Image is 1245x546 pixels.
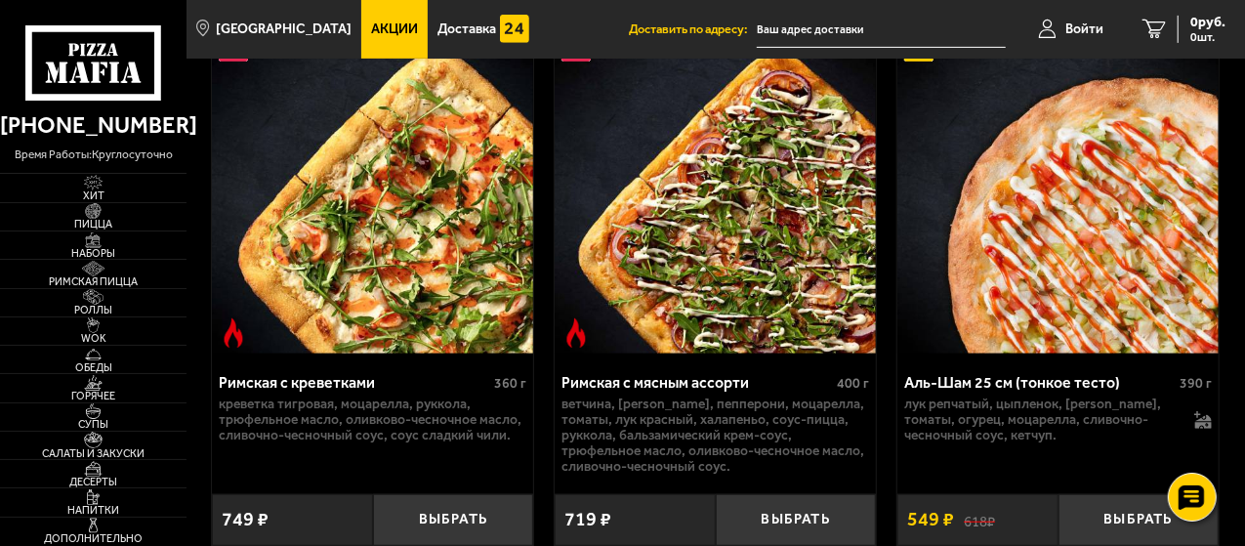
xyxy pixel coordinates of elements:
[219,397,526,443] p: креветка тигровая, моцарелла, руккола, трюфельное масло, оливково-чесночное масло, сливочно-чесно...
[897,26,1219,355] img: Аль-Шам 25 см (тонкое тесто)
[561,318,591,348] img: Острое блюдо
[757,12,1006,48] input: Ваш адрес доставки
[371,22,418,36] span: Акции
[561,397,869,475] p: ветчина, [PERSON_NAME], пепперони, моцарелла, томаты, лук красный, халапеньо, соус-пицца, руккола...
[1190,31,1225,43] span: 0 шт.
[494,375,526,392] span: 360 г
[1058,494,1220,546] button: Выбрать
[561,373,832,392] div: Римская с мясным ассорти
[555,26,876,355] a: НовинкаОстрое блюдоРимская с мясным ассорти
[716,494,877,546] button: Выбрать
[564,510,611,529] span: 719 ₽
[555,26,876,355] img: Римская с мясным ассорти
[219,318,248,348] img: Острое блюдо
[904,373,1175,392] div: Аль-Шам 25 см (тонкое тесто)
[437,22,496,36] span: Доставка
[219,373,489,392] div: Римская с креветками
[897,26,1219,355] a: АкционныйАль-Шам 25 см (тонкое тесто)
[212,26,533,355] img: Римская с креветками
[1190,16,1225,29] span: 0 руб.
[1065,22,1103,36] span: Войти
[373,494,534,546] button: Выбрать
[500,15,529,44] img: 15daf4d41897b9f0e9f617042186c801.svg
[907,510,954,529] span: 549 ₽
[904,397,1182,443] p: лук репчатый, цыпленок, [PERSON_NAME], томаты, огурец, моцарелла, сливочно-чесночный соус, кетчуп.
[964,511,995,528] s: 618 ₽
[212,26,533,355] a: НовинкаОстрое блюдоРимская с креветками
[837,375,869,392] span: 400 г
[222,510,269,529] span: 749 ₽
[1180,375,1212,392] span: 390 г
[629,23,757,36] span: Доставить по адресу:
[217,22,353,36] span: [GEOGRAPHIC_DATA]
